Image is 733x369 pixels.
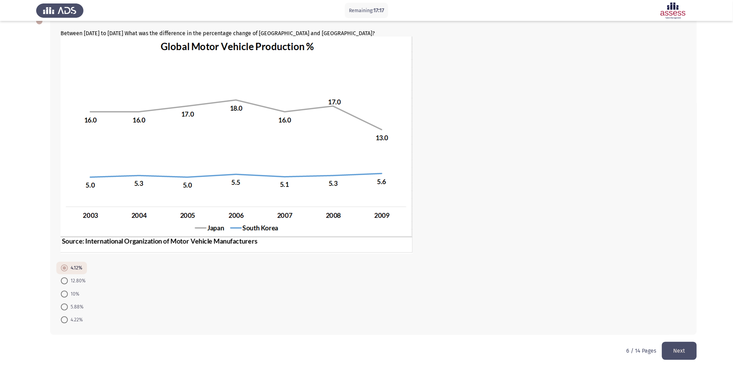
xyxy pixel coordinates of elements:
span: 4.22% [68,316,83,324]
p: 6 / 14 Pages [627,347,656,354]
span: 5.88% [68,303,83,311]
img: Assessment logo of Focus 4 Module Assessment (IB- A/EN/AR) [650,1,697,20]
span: 10% [68,290,79,298]
span: 4.12% [68,264,82,272]
img: Assess Talent Management logo [36,1,83,20]
p: Remaining: [349,6,384,15]
img: QVJfUk5DXzQ4LnBuZzE2OTEzMTU0NjI0MDg=.png [61,37,413,254]
button: load next page [662,342,697,360]
span: Between [DATE] to [DATE] What was the difference in the percentage change of [GEOGRAPHIC_DATA] an... [61,30,375,37]
span: 12.80% [68,277,86,285]
span: 17:17 [373,7,384,14]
